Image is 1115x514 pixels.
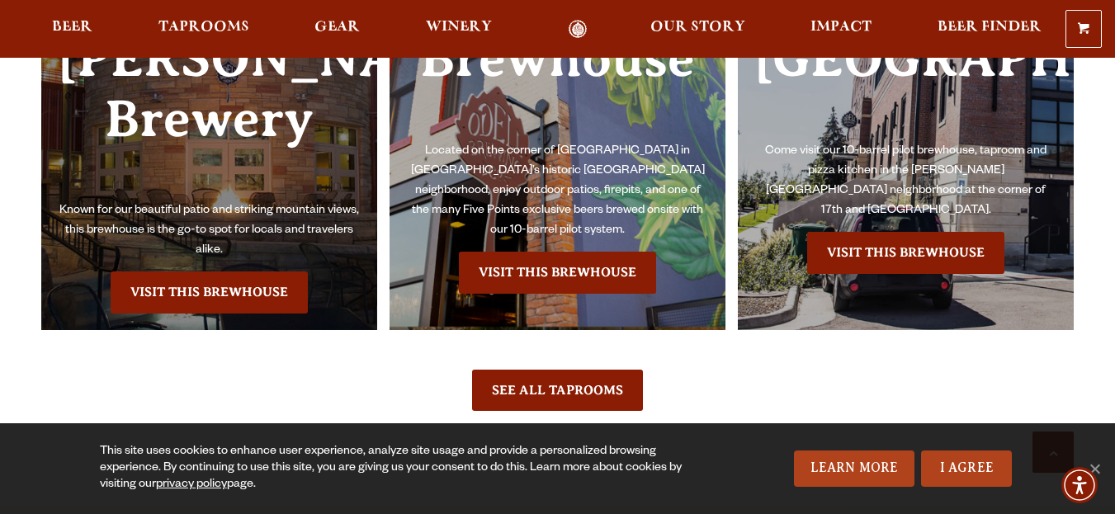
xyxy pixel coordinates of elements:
a: Beer [41,20,103,39]
a: Taprooms [148,20,260,39]
p: Known for our beautiful patio and striking mountain views, this brewhouse is the go-to spot for l... [58,201,361,261]
span: Taprooms [158,21,249,34]
a: Learn More [794,450,915,487]
a: privacy policy [156,479,227,492]
a: Impact [800,20,882,39]
a: See All Taprooms [472,370,643,411]
a: Visit the Fort Collin's Brewery & Taproom [111,271,308,313]
a: Odell Home [547,20,609,39]
p: Located on the corner of [GEOGRAPHIC_DATA] in [GEOGRAPHIC_DATA]’s historic [GEOGRAPHIC_DATA] neig... [406,142,709,241]
a: Winery [415,20,503,39]
div: This site uses cookies to enhance user experience, analyze site usage and provide a personalized ... [100,444,720,493]
div: Accessibility Menu [1061,467,1098,503]
span: Gear [314,21,360,34]
a: Our Story [640,20,756,39]
a: I Agree [921,450,1012,487]
a: Visit the Sloan’s Lake Brewhouse [807,232,1004,273]
span: Impact [810,21,872,34]
a: Beer Finder [927,20,1052,39]
p: Come visit our 10-barrel pilot brewhouse, taproom and pizza kitchen in the [PERSON_NAME][GEOGRAPH... [754,142,1057,221]
span: Beer Finder [938,21,1042,34]
a: Gear [304,20,371,39]
span: Our Story [650,21,745,34]
span: Winery [426,21,492,34]
span: Beer [52,21,92,34]
a: Visit the Five Points Brewhouse [459,252,656,293]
